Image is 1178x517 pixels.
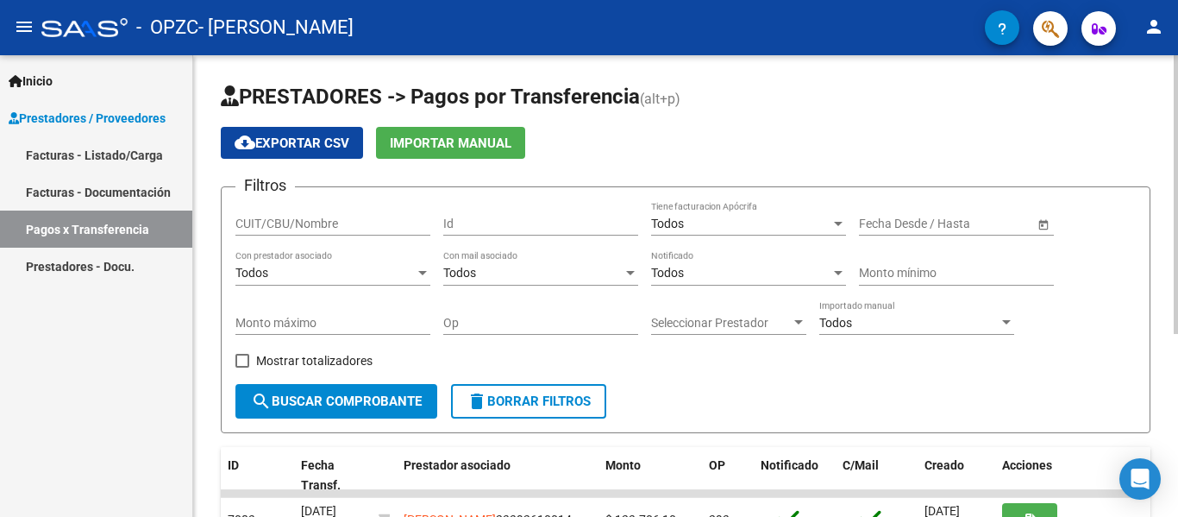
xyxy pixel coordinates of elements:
[443,266,476,280] span: Todos
[198,9,354,47] span: - [PERSON_NAME]
[9,72,53,91] span: Inicio
[1119,458,1161,500] div: Open Intercom Messenger
[397,447,598,504] datatable-header-cell: Prestador asociado
[404,458,511,472] span: Prestador asociado
[235,266,268,280] span: Todos
[1034,215,1052,233] button: Open calendar
[221,127,363,159] button: Exportar CSV
[221,447,294,504] datatable-header-cell: ID
[235,132,255,153] mat-icon: cloud_download
[651,266,684,280] span: Todos
[235,136,349,151] span: Exportar CSV
[918,447,995,504] datatable-header-cell: Creado
[136,9,198,47] span: - OPZC
[301,458,341,492] span: Fecha Transf.
[251,391,272,412] mat-icon: search
[14,16,34,37] mat-icon: menu
[467,394,591,409] span: Borrar Filtros
[221,85,640,109] span: PRESTADORES -> Pagos por Transferencia
[651,316,791,331] span: Seleccionar Prestador
[924,458,964,472] span: Creado
[467,391,487,412] mat-icon: delete
[251,394,422,409] span: Buscar Comprobante
[376,127,525,159] button: Importar Manual
[294,447,372,504] datatable-header-cell: Fecha Transf.
[843,458,879,472] span: C/Mail
[761,458,818,472] span: Notificado
[235,173,295,198] h3: Filtros
[754,447,836,504] datatable-header-cell: Notificado
[836,447,918,504] datatable-header-cell: C/Mail
[256,350,373,371] span: Mostrar totalizadores
[235,384,437,419] button: Buscar Comprobante
[605,458,641,472] span: Monto
[819,316,852,330] span: Todos
[9,109,166,128] span: Prestadores / Proveedores
[859,217,922,231] input: Fecha inicio
[709,458,725,472] span: OP
[451,384,606,419] button: Borrar Filtros
[228,458,239,472] span: ID
[702,447,754,504] datatable-header-cell: OP
[598,447,702,504] datatable-header-cell: Monto
[640,91,680,107] span: (alt+p)
[1002,458,1052,472] span: Acciones
[995,447,1150,504] datatable-header-cell: Acciones
[651,217,684,230] span: Todos
[1144,16,1164,37] mat-icon: person
[937,217,1021,231] input: Fecha fin
[390,136,511,151] span: Importar Manual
